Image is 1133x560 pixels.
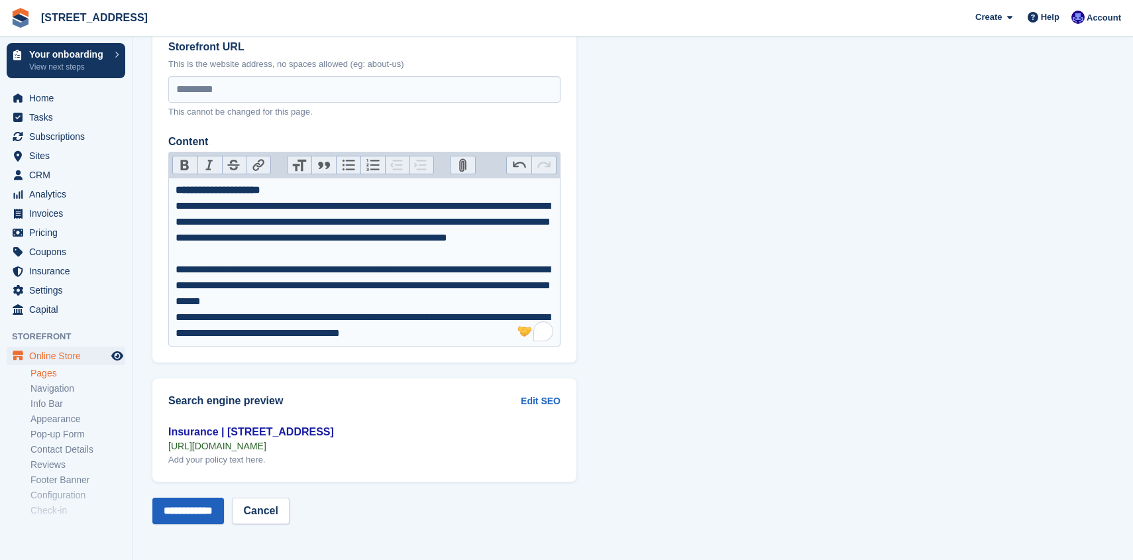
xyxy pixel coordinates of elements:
a: Info Bar [30,398,125,410]
span: Analytics [29,185,109,203]
button: Heading [288,156,312,174]
trix-editor: To enrich screen reader interactions, please activate Accessibility in Grammarly extension settings [168,178,561,347]
div: Insurance | [STREET_ADDRESS] [168,424,561,440]
a: menu [7,243,125,261]
a: Reviews [30,459,125,471]
button: Bold [173,156,197,174]
a: Configuration [30,489,125,502]
div: Add your policy text here. [168,454,561,466]
a: menu [7,185,125,203]
a: [STREET_ADDRESS] [36,7,153,28]
a: Preview store [109,348,125,364]
span: Storefront [12,330,132,343]
span: Home [29,89,109,107]
label: Content [168,134,561,150]
button: Link [246,156,270,174]
button: Italic [197,156,222,174]
a: menu [7,223,125,242]
span: Insurance [29,262,109,280]
img: Jem Plester [1071,11,1085,24]
a: menu [7,166,125,184]
p: View next steps [29,61,108,73]
button: Increase Level [409,156,434,174]
span: CRM [29,166,109,184]
span: Account [1087,11,1121,25]
a: menu [7,281,125,300]
a: Navigation [30,382,125,395]
a: menu [7,262,125,280]
a: menu [7,89,125,107]
a: menu [7,300,125,319]
div: [URL][DOMAIN_NAME] [168,440,561,452]
a: menu [7,146,125,165]
a: menu [7,204,125,223]
button: Strikethrough [222,156,246,174]
a: menu [7,347,125,365]
a: menu [7,108,125,127]
a: Pop-up Form [30,428,125,441]
a: Cancel [232,498,289,524]
a: Edit SEO [521,394,561,408]
label: Storefront URL [168,39,561,55]
button: Bullets [336,156,360,174]
p: This cannot be changed for this page. [168,105,561,119]
span: Tasks [29,108,109,127]
p: Your onboarding [29,50,108,59]
a: menu [7,127,125,146]
span: Coupons [29,243,109,261]
span: Subscriptions [29,127,109,146]
p: This is the website address, no spaces allowed (eg: about-us) [168,58,561,71]
span: Settings [29,281,109,300]
button: Attach Files [451,156,475,174]
button: Redo [531,156,556,174]
button: Decrease Level [385,156,409,174]
a: Pages [30,367,125,380]
span: Capital [29,300,109,319]
span: Online Store [29,347,109,365]
span: Create [975,11,1002,24]
button: Numbers [360,156,385,174]
button: Undo [507,156,531,174]
a: Appearance [30,413,125,425]
button: Quote [311,156,336,174]
a: Contact Details [30,443,125,456]
span: Pricing [29,223,109,242]
a: Check-in [30,504,125,517]
h2: Search engine preview [168,395,521,407]
span: Sites [29,146,109,165]
a: Footer Banner [30,474,125,486]
span: Invoices [29,204,109,223]
a: Your onboarding View next steps [7,43,125,78]
span: Help [1041,11,1059,24]
img: stora-icon-8386f47178a22dfd0bd8f6a31ec36ba5ce8667c1dd55bd0f319d3a0aa187defe.svg [11,8,30,28]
